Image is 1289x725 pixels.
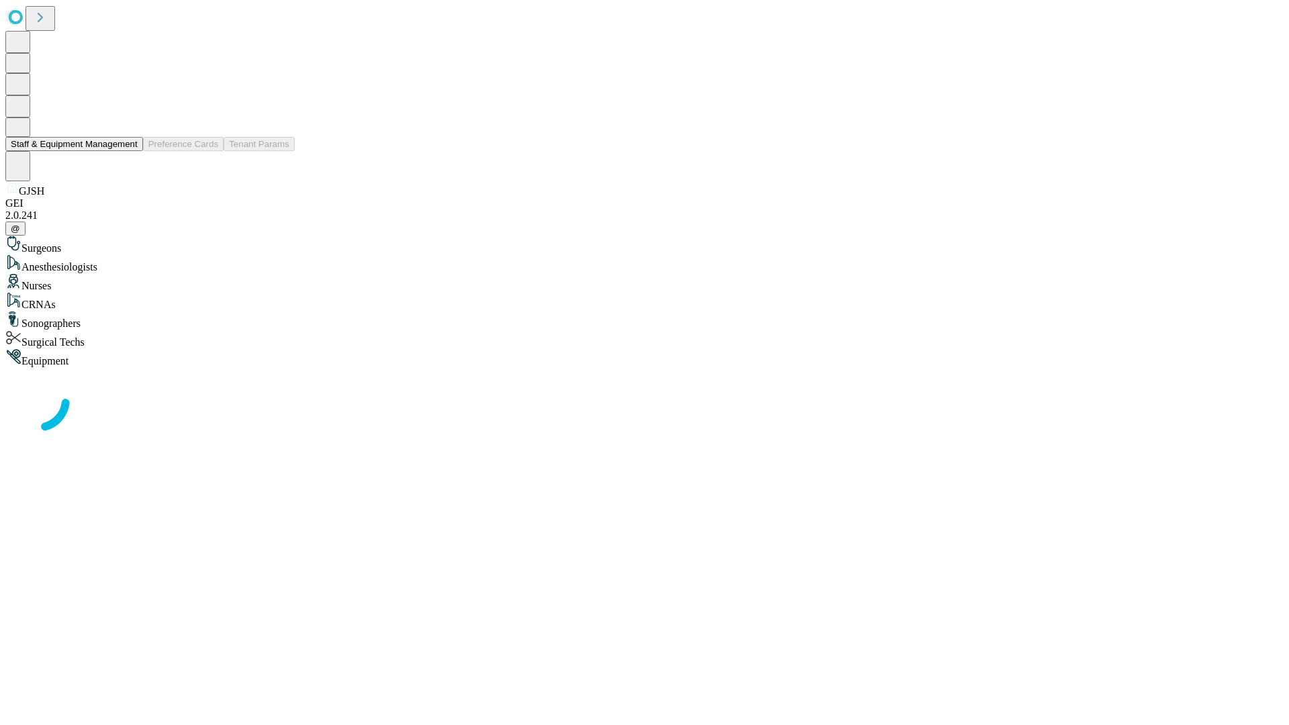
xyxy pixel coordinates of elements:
[5,236,1284,254] div: Surgeons
[5,254,1284,273] div: Anesthesiologists
[5,137,143,151] button: Staff & Equipment Management
[5,292,1284,311] div: CRNAs
[5,330,1284,348] div: Surgical Techs
[224,137,295,151] button: Tenant Params
[5,222,26,236] button: @
[5,209,1284,222] div: 2.0.241
[19,185,44,197] span: GJSH
[5,273,1284,292] div: Nurses
[5,311,1284,330] div: Sonographers
[5,348,1284,367] div: Equipment
[5,197,1284,209] div: GEI
[143,137,224,151] button: Preference Cards
[11,224,20,234] span: @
